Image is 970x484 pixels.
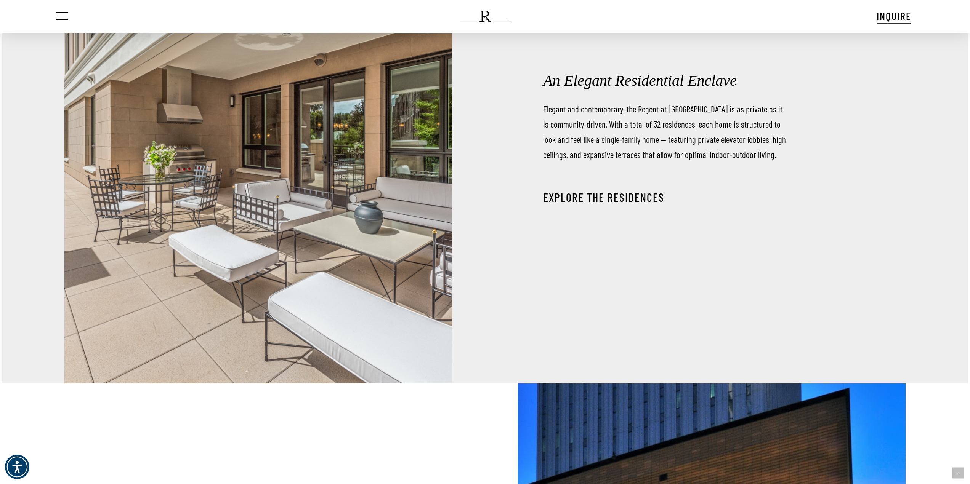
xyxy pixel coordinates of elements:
a: INQUIRE [877,9,911,24]
img: The Regent [460,11,510,22]
a: Back to top [952,468,964,479]
a: Navigation Menu [55,13,68,21]
p: Elegant and contemporary, the Regent at [GEOGRAPHIC_DATA] is as private as it is community-driven... [543,101,787,162]
a: EXPLORE THE RESIDENCES [543,190,664,204]
h2: An Elegant Residential Enclave [543,69,822,92]
div: Accessibility Menu [5,455,29,479]
span: INQUIRE [877,10,911,22]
